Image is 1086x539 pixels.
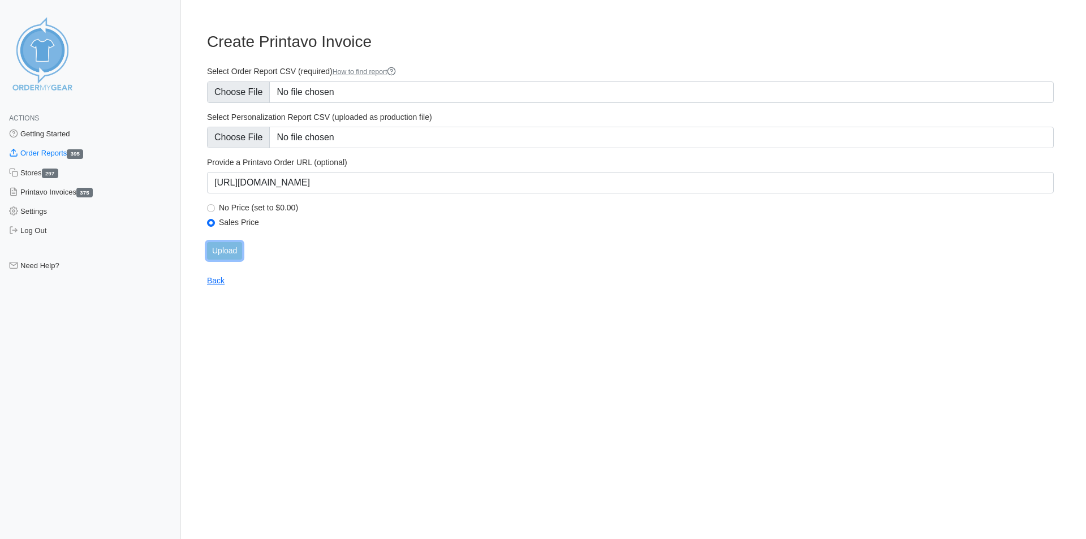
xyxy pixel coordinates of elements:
[219,217,1054,227] label: Sales Price
[67,149,83,159] span: 395
[207,112,1054,122] label: Select Personalization Report CSV (uploaded as production file)
[207,172,1054,193] input: https://www.printavo.com/invoices/1234567
[207,242,242,260] input: Upload
[207,32,1054,51] h3: Create Printavo Invoice
[42,169,58,178] span: 297
[207,66,1054,77] label: Select Order Report CSV (required)
[207,276,225,285] a: Back
[207,157,1054,167] label: Provide a Printavo Order URL (optional)
[333,68,397,76] a: How to find report
[219,202,1054,213] label: No Price (set to $0.00)
[76,188,93,197] span: 375
[9,114,39,122] span: Actions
